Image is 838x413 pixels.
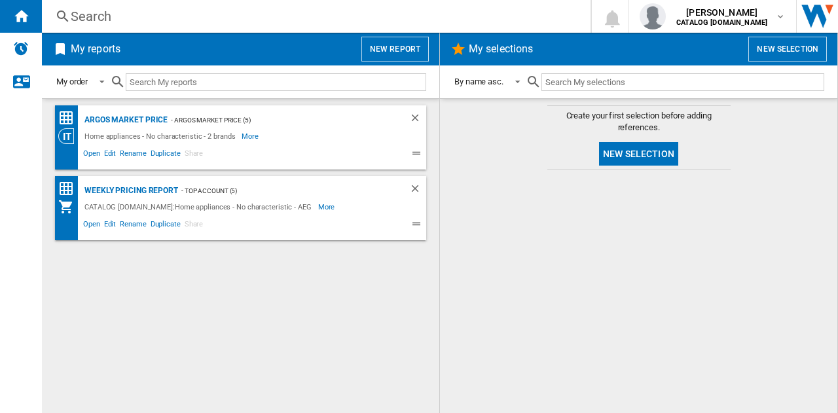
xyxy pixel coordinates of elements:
[409,183,426,199] div: Delete
[58,110,81,126] div: Price Matrix
[58,181,81,197] div: Price Matrix
[183,147,206,163] span: Share
[81,128,242,144] div: Home appliances - No characteristic - 2 brands
[242,128,261,144] span: More
[71,7,556,26] div: Search
[149,218,183,234] span: Duplicate
[118,218,148,234] span: Rename
[599,142,678,166] button: New selection
[183,218,206,234] span: Share
[541,73,824,91] input: Search My selections
[547,110,731,134] span: Create your first selection before adding references.
[102,147,118,163] span: Edit
[68,37,123,62] h2: My reports
[81,218,102,234] span: Open
[178,183,383,199] div: - Top Account (5)
[58,199,81,215] div: My Assortment
[168,112,383,128] div: - Argos Market price (5)
[149,147,183,163] span: Duplicate
[676,6,767,19] span: [PERSON_NAME]
[58,128,81,144] div: Category View
[81,199,318,215] div: CATALOG [DOMAIN_NAME]:Home appliances - No characteristic - AEG
[361,37,429,62] button: New report
[409,112,426,128] div: Delete
[81,183,178,199] div: Weekly Pricing report
[118,147,148,163] span: Rename
[676,18,767,27] b: CATALOG [DOMAIN_NAME]
[640,3,666,29] img: profile.jpg
[454,77,503,86] div: By name asc.
[126,73,426,91] input: Search My reports
[13,41,29,56] img: alerts-logo.svg
[318,199,337,215] span: More
[102,218,118,234] span: Edit
[81,112,168,128] div: Argos Market Price
[466,37,536,62] h2: My selections
[748,37,827,62] button: New selection
[56,77,88,86] div: My order
[81,147,102,163] span: Open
